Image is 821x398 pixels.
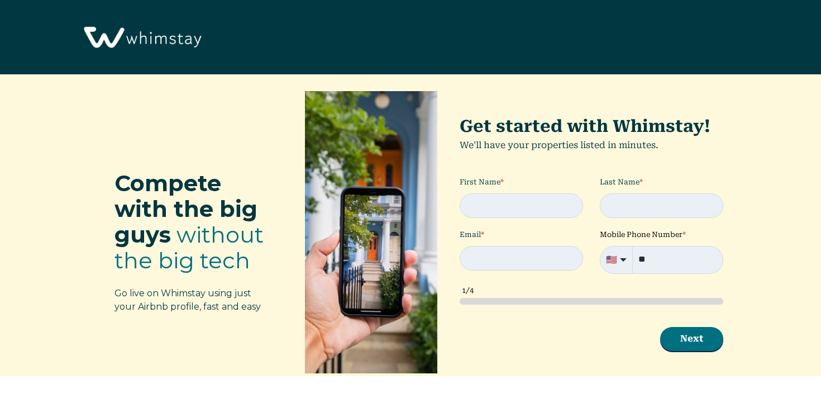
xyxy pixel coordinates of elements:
div: page 1 of 4 [460,298,723,305]
span: Email [460,230,481,239]
span: We'll have your properties listed in minutes. [460,124,710,150]
span: Compete with the big guys [114,169,257,248]
form: HubSpot Form [305,91,746,373]
span: Last Name [600,178,639,186]
span: Mobile Phone Number [600,230,682,239]
span: Go live on Whimstay using just your Airbnb profile, fast and easy [114,288,261,312]
span: flag [606,253,617,267]
span: without the big tech [114,221,264,274]
div: 1/4 [462,285,723,296]
button: Next [660,327,723,350]
img: Whimstay Logo-02 1 [78,6,205,70]
span: First Name [460,178,500,186]
span: Get started with Whimstay! [460,116,710,136]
